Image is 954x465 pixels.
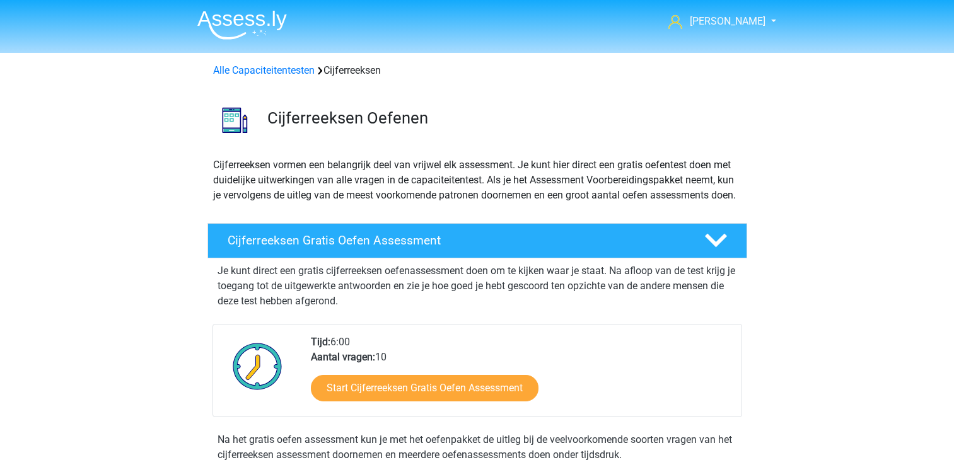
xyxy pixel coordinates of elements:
[663,14,767,29] a: [PERSON_NAME]
[213,64,315,76] a: Alle Capaciteitentesten
[218,263,737,309] p: Je kunt direct een gratis cijferreeksen oefenassessment doen om te kijken waar je staat. Na afloo...
[226,335,289,398] img: Klok
[690,15,765,27] span: [PERSON_NAME]
[197,10,287,40] img: Assessly
[208,93,262,147] img: cijferreeksen
[301,335,741,416] div: 6:00 10
[208,63,747,78] div: Cijferreeksen
[202,223,752,258] a: Cijferreeksen Gratis Oefen Assessment
[212,432,742,462] div: Na het gratis oefen assessment kun je met het oefenpakket de uitleg bij de veelvoorkomende soorte...
[311,336,330,348] b: Tijd:
[311,375,538,401] a: Start Cijferreeksen Gratis Oefen Assessment
[267,108,737,128] h3: Cijferreeksen Oefenen
[213,158,742,203] p: Cijferreeksen vormen een belangrijk deel van vrijwel elk assessment. Je kunt hier direct een grat...
[311,351,375,363] b: Aantal vragen:
[228,233,684,248] h4: Cijferreeksen Gratis Oefen Assessment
